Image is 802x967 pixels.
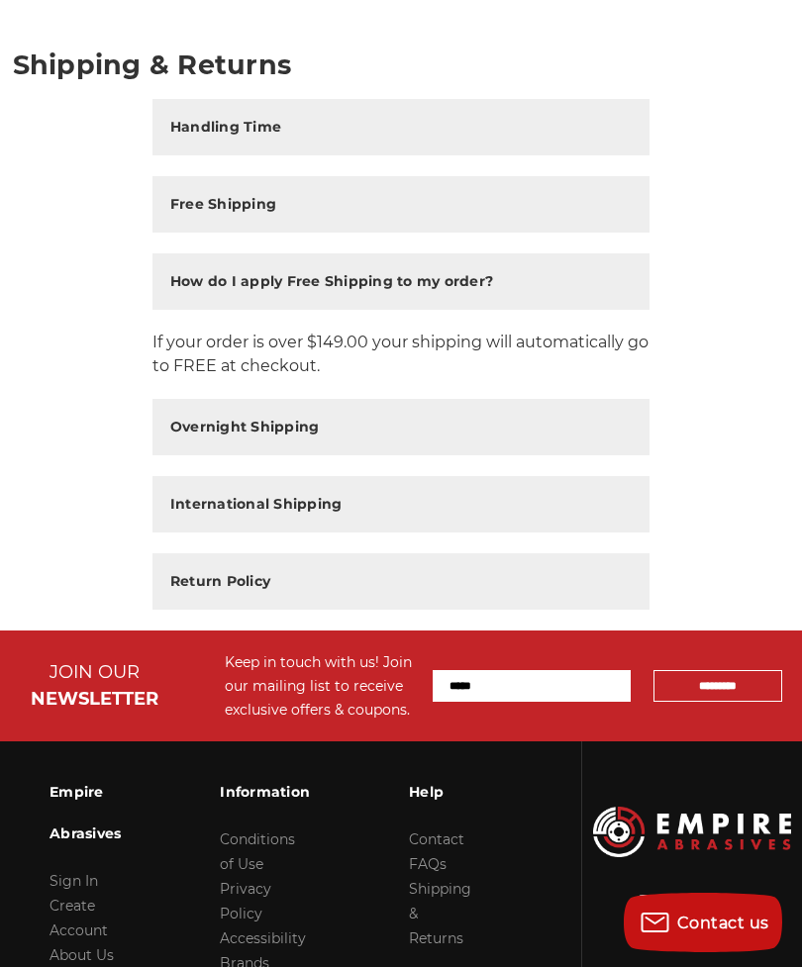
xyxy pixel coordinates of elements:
img: Empire Abrasives Logo Image [593,807,791,857]
button: International Shipping [152,476,650,532]
h3: Empire Abrasives [50,771,121,854]
button: Contact us [624,893,782,952]
h3: Help [409,771,471,813]
span: Contact us [677,914,769,932]
button: Free Shipping [152,176,650,233]
h2: How do I apply Free Shipping to my order? [170,271,493,292]
h2: Overnight Shipping [170,417,320,437]
a: Accessibility [220,929,306,947]
div: Keep in touch with us! Join our mailing list to receive exclusive offers & coupons. [225,650,413,722]
a: Create Account [50,897,108,939]
h1: Shipping & Returns [13,51,790,78]
h2: Free Shipping [170,194,276,215]
a: Privacy Policy [220,880,271,922]
h2: Return Policy [170,571,270,592]
button: Return Policy [152,553,650,610]
a: Conditions of Use [220,830,295,873]
span: JOIN OUR [50,661,140,683]
p: If your order is over $149.00 your shipping will automatically go to FREE at checkout. [152,331,650,378]
h3: Information [220,771,310,813]
a: Sign In [50,872,98,890]
span: NEWSLETTER [31,688,158,710]
a: About Us [50,946,114,964]
a: Contact [409,830,464,848]
a: Shipping & Returns [409,880,471,947]
h2: Handling Time [170,117,281,138]
button: How do I apply Free Shipping to my order? [152,253,650,310]
button: Handling Time [152,99,650,155]
button: Overnight Shipping [152,399,650,455]
h2: International Shipping [170,494,343,515]
a: FAQs [409,855,447,873]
